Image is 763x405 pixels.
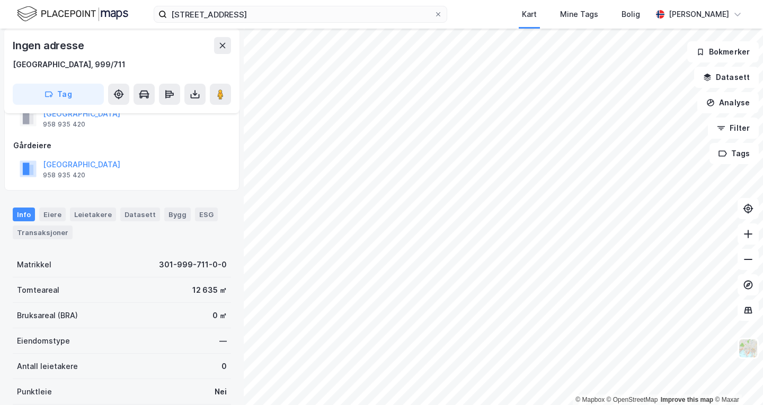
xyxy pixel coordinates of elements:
[221,360,227,373] div: 0
[669,8,729,21] div: [PERSON_NAME]
[70,208,116,221] div: Leietakere
[710,354,763,405] iframe: Chat Widget
[212,309,227,322] div: 0 ㎡
[120,208,160,221] div: Datasett
[17,284,59,296] div: Tomteareal
[159,258,227,271] div: 301-999-711-0-0
[522,8,537,21] div: Kart
[219,335,227,347] div: —
[694,67,759,88] button: Datasett
[738,338,758,358] img: Z
[575,396,605,403] a: Mapbox
[13,208,35,221] div: Info
[622,8,640,21] div: Bolig
[13,84,104,105] button: Tag
[215,385,227,398] div: Nei
[687,41,759,62] button: Bokmerker
[13,37,86,54] div: Ingen adresse
[43,120,85,129] div: 958 935 420
[43,171,85,179] div: 958 935 420
[13,139,230,152] div: Gårdeiere
[697,92,759,113] button: Analyse
[607,396,658,403] a: OpenStreetMap
[13,58,126,71] div: [GEOGRAPHIC_DATA], 999/711
[164,208,191,221] div: Bygg
[17,309,78,322] div: Bruksareal (BRA)
[710,354,763,405] div: Kontrollprogram for chat
[17,360,78,373] div: Antall leietakere
[13,226,73,239] div: Transaksjoner
[192,284,227,296] div: 12 635 ㎡
[709,143,759,164] button: Tags
[167,6,434,22] input: Søk på adresse, matrikkel, gårdeiere, leietakere eller personer
[39,208,66,221] div: Eiere
[708,118,759,139] button: Filter
[195,208,218,221] div: ESG
[17,258,51,271] div: Matrikkel
[661,396,713,403] a: Improve this map
[17,5,128,23] img: logo.f888ab2527a4732fd821a326f86c7f29.svg
[17,385,52,398] div: Punktleie
[17,335,70,347] div: Eiendomstype
[560,8,598,21] div: Mine Tags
